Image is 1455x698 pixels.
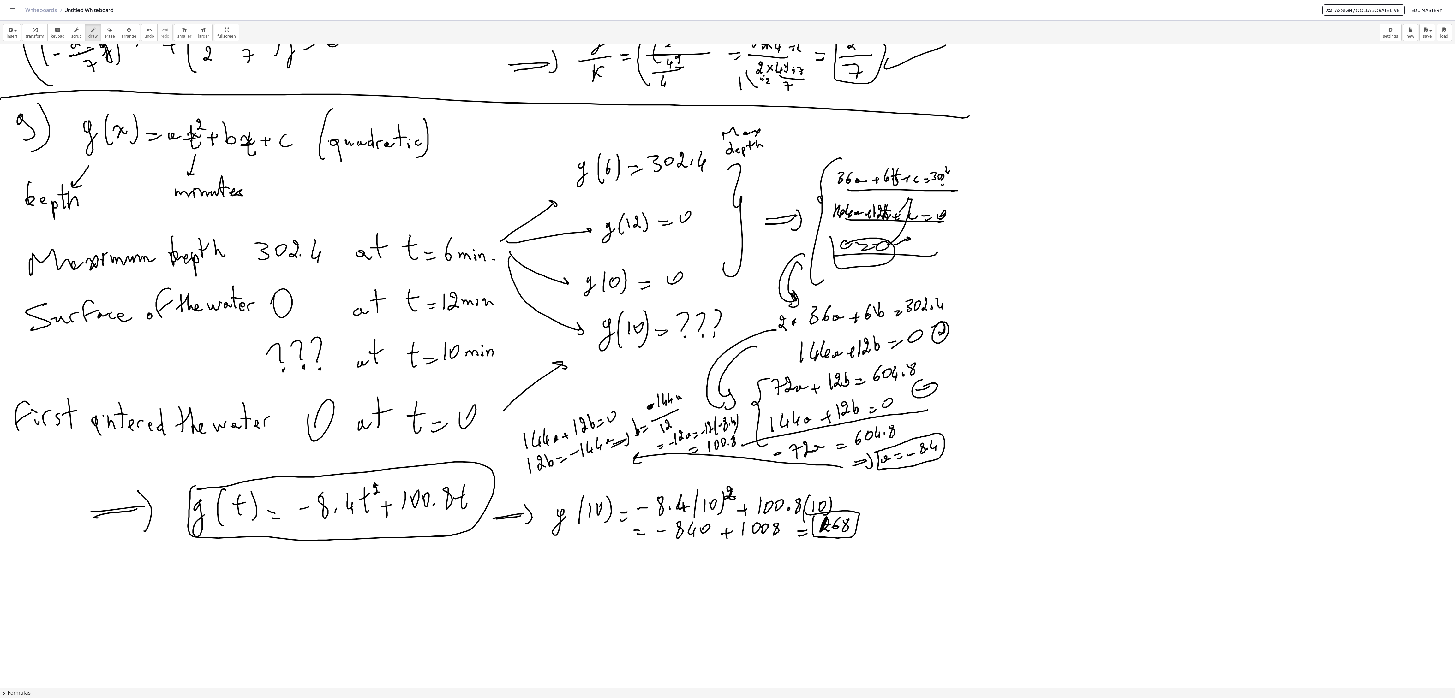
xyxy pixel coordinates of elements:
[1380,24,1402,41] button: settings
[141,24,158,41] button: undoundo
[25,7,57,13] a: Whiteboards
[1322,4,1405,16] button: Assign / Collaborate Live
[22,24,48,41] button: transform
[1406,34,1414,38] span: new
[7,34,17,38] span: insert
[85,24,101,41] button: draw
[8,5,18,15] button: Toggle navigation
[104,34,115,38] span: erase
[214,24,239,41] button: fullscreen
[1423,34,1432,38] span: save
[217,34,236,38] span: fullscreen
[26,34,44,38] span: transform
[1328,7,1399,13] span: Assign / Collaborate Live
[1383,34,1398,38] span: settings
[55,26,61,34] i: keyboard
[1440,34,1448,38] span: load
[201,26,207,34] i: format_size
[161,34,169,38] span: redo
[157,24,173,41] button: redoredo
[101,24,118,41] button: erase
[1403,24,1418,41] button: new
[162,26,168,34] i: redo
[3,24,21,41] button: insert
[1419,24,1435,41] button: save
[1406,4,1447,16] button: Edu Mastery
[177,34,191,38] span: smaller
[146,26,152,34] i: undo
[145,34,154,38] span: undo
[122,34,136,38] span: arrange
[118,24,140,41] button: arrange
[47,24,68,41] button: keyboardkeypad
[68,24,85,41] button: scrub
[88,34,98,38] span: draw
[195,24,213,41] button: format_sizelarger
[181,26,187,34] i: format_size
[1437,24,1452,41] button: load
[51,34,65,38] span: keypad
[1411,7,1442,13] span: Edu Mastery
[198,34,209,38] span: larger
[174,24,195,41] button: format_sizesmaller
[71,34,82,38] span: scrub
